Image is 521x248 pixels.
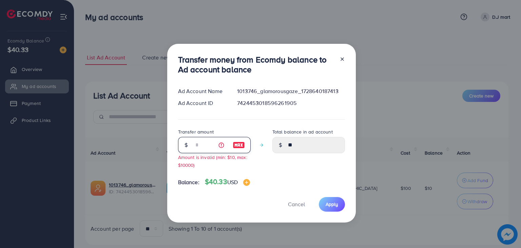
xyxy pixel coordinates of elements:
div: Ad Account ID [173,99,232,107]
div: 1013746_glamorousgaze_1728640187413 [232,87,350,95]
button: Apply [319,197,345,212]
label: Total balance in ad account [272,128,333,135]
span: Balance: [178,178,199,186]
div: 7424453018596261905 [232,99,350,107]
button: Cancel [279,197,313,212]
img: image [233,141,245,149]
span: Cancel [288,200,305,208]
div: Ad Account Name [173,87,232,95]
small: Amount is invalid (min: $10, max: $10000) [178,154,247,168]
h3: Transfer money from Ecomdy balance to Ad account balance [178,55,334,74]
label: Transfer amount [178,128,214,135]
h4: $40.33 [205,178,250,186]
span: USD [227,178,238,186]
span: Apply [326,201,338,208]
img: image [243,179,250,186]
